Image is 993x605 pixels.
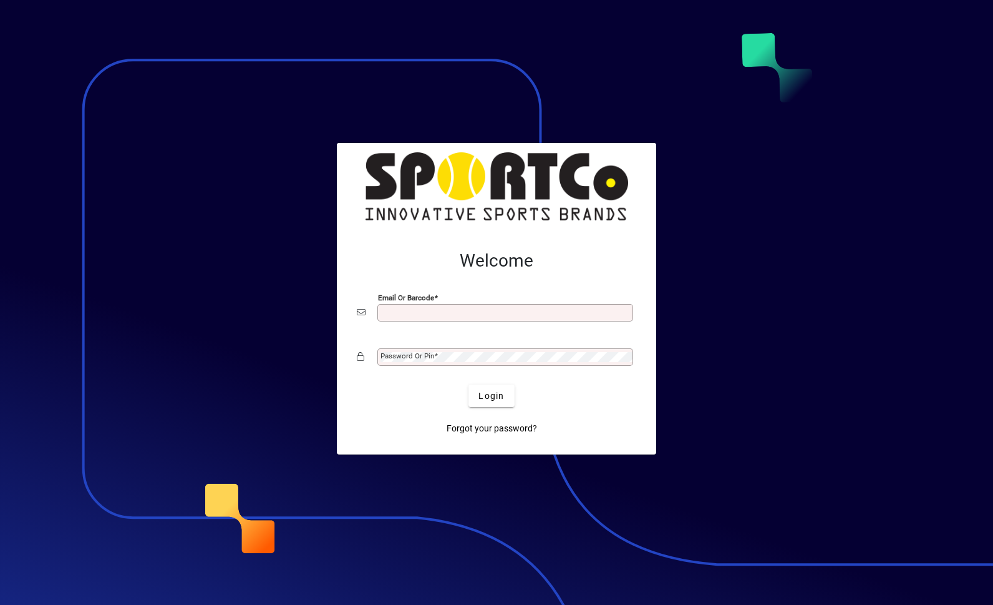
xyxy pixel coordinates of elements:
button: Login [468,385,514,407]
mat-label: Email or Barcode [378,293,434,302]
span: Forgot your password? [447,422,537,435]
mat-label: Password or Pin [380,352,434,360]
h2: Welcome [357,250,636,272]
span: Login [478,390,504,403]
a: Forgot your password? [442,417,542,440]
